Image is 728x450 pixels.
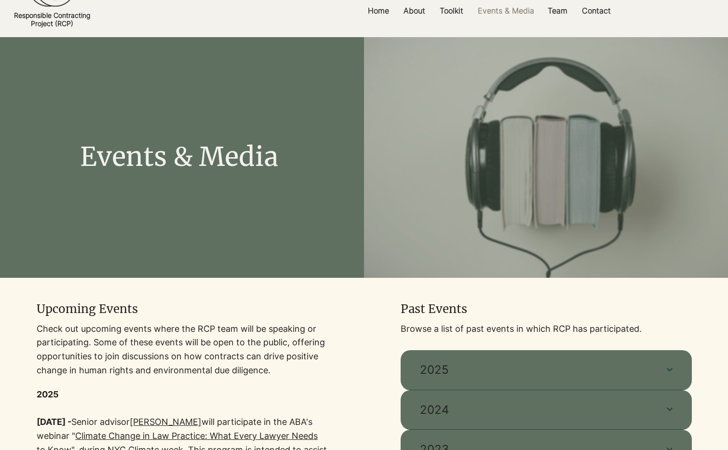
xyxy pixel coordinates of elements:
[37,301,328,317] h2: Upcoming Events
[401,322,692,336] p: Browse a list of past events in which RCP has participated.
[130,417,202,427] a: [PERSON_NAME]
[420,362,647,378] span: 2025
[420,402,647,418] span: 2024
[14,11,90,27] a: Responsible ContractingProject (RCP)
[37,322,328,378] p: Check out upcoming events where the RCP team will be speaking or participating. Some of these eve...
[401,350,692,390] button: 2025
[80,140,278,173] span: Events & Media
[37,388,328,402] p: 2025​
[401,301,652,317] h2: Past Events
[401,390,692,430] button: 2024
[37,402,328,416] p: ​
[364,37,728,278] img: pexels-stasknop-5939401.jpg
